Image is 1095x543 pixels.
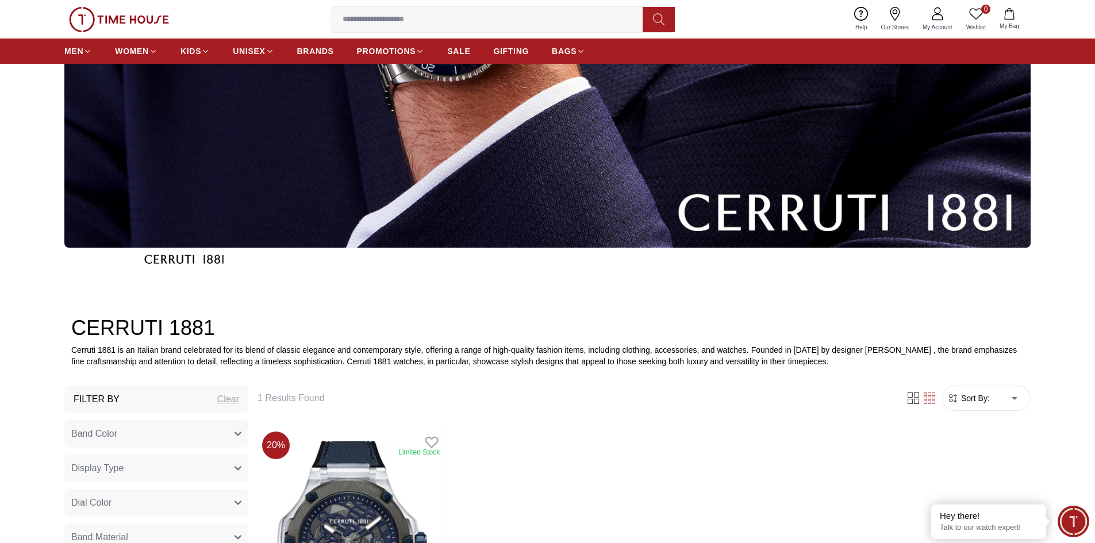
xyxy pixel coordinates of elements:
a: 0Wishlist [959,5,993,34]
span: BAGS [552,45,577,57]
button: Sort By: [947,392,990,404]
img: ... [69,7,169,32]
button: My Bag [993,6,1026,33]
span: Display Type [71,461,124,475]
a: BRANDS [297,41,334,61]
button: Dial Color [64,489,248,517]
span: PROMOTIONS [357,45,416,57]
div: Hey there! [940,510,1038,522]
p: Cerruti 1881 is an Italian brand celebrated for its blend of classic elegance and contemporary st... [71,344,1024,367]
a: SALE [447,41,470,61]
span: Help [851,23,872,32]
a: GIFTING [493,41,529,61]
a: BAGS [552,41,585,61]
h6: 1 Results Found [258,391,892,405]
span: 0 [981,5,990,14]
img: ... [144,219,224,299]
span: Dial Color [71,496,112,510]
span: Wishlist [962,23,990,32]
span: UNISEX [233,45,265,57]
div: Clear [217,392,239,406]
span: My Bag [995,22,1024,30]
span: My Account [918,23,957,32]
a: Help [848,5,874,34]
span: GIFTING [493,45,529,57]
a: PROMOTIONS [357,41,425,61]
a: UNISEX [233,41,274,61]
a: Our Stores [874,5,916,34]
p: Talk to our watch expert! [940,523,1038,533]
span: 20 % [262,432,290,459]
span: KIDS [180,45,201,57]
span: Sort By: [959,392,990,404]
span: Band Color [71,427,117,441]
a: KIDS [180,41,210,61]
h2: CERRUTI 1881 [71,317,1024,340]
div: Limited Stock [398,448,440,457]
span: BRANDS [297,45,334,57]
span: SALE [447,45,470,57]
button: Display Type [64,455,248,482]
h3: Filter By [74,392,120,406]
span: Our Stores [877,23,913,32]
span: WOMEN [115,45,149,57]
span: MEN [64,45,83,57]
button: Band Color [64,420,248,448]
a: MEN [64,41,92,61]
div: Chat Widget [1058,506,1089,537]
a: WOMEN [115,41,157,61]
